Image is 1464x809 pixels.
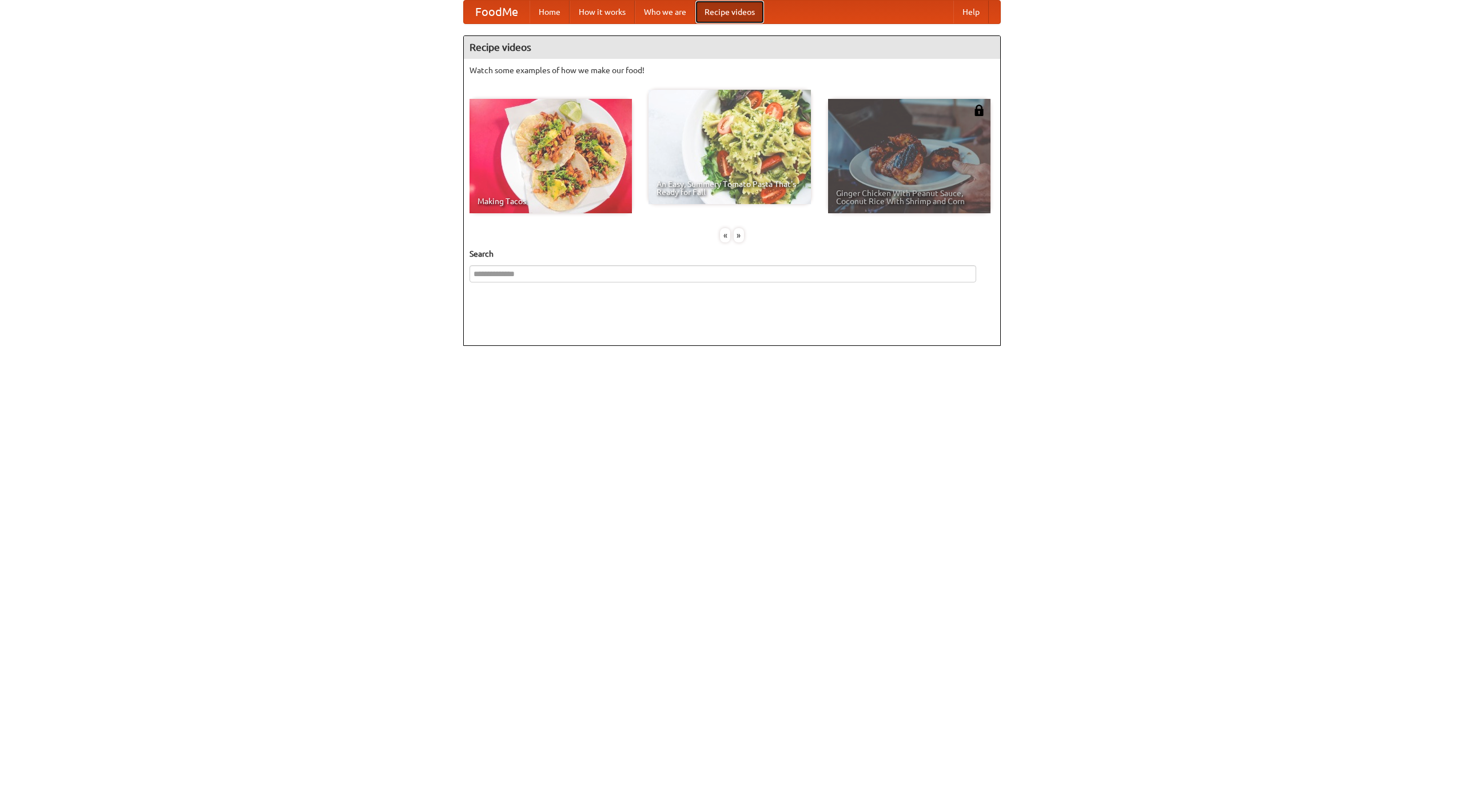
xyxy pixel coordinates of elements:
h4: Recipe videos [464,36,1000,59]
img: 483408.png [973,105,985,116]
div: « [720,228,730,242]
a: Who we are [635,1,695,23]
a: Making Tacos [470,99,632,213]
p: Watch some examples of how we make our food! [470,65,994,76]
a: Help [953,1,989,23]
div: » [734,228,744,242]
h5: Search [470,248,994,260]
a: Recipe videos [695,1,764,23]
a: An Easy, Summery Tomato Pasta That's Ready for Fall [649,90,811,204]
a: Home [530,1,570,23]
a: FoodMe [464,1,530,23]
a: How it works [570,1,635,23]
span: Making Tacos [478,197,624,205]
span: An Easy, Summery Tomato Pasta That's Ready for Fall [657,180,803,196]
